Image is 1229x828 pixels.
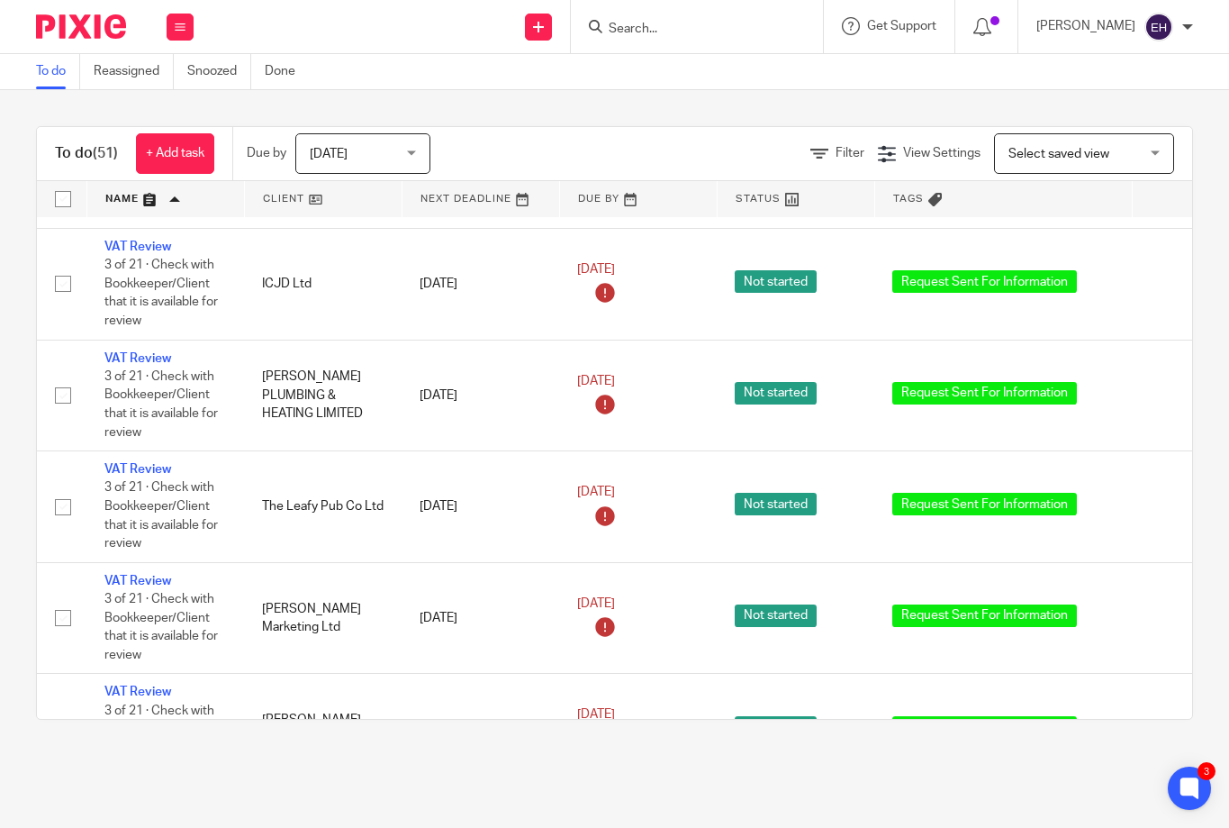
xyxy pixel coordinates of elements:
span: [DATE] [310,148,348,160]
span: Tags [893,194,924,204]
span: [DATE] [577,486,615,498]
a: To do [36,54,80,89]
span: Request Sent For Information [892,382,1077,405]
a: Done [265,54,309,89]
span: 3 of 21 · Check with Bookkeeper/Client that it is available for review [104,593,218,661]
p: Due by [247,144,286,162]
span: Not started [735,382,817,405]
a: Snoozed [187,54,251,89]
span: Request Sent For Information [892,270,1077,293]
img: svg%3E [1144,13,1173,41]
span: [DATE] [577,263,615,276]
span: [DATE] [577,709,615,722]
span: Select saved view [1008,148,1109,160]
td: [PERSON_NAME] property Ltd [244,674,402,786]
span: Request Sent For Information [892,716,1077,739]
span: View Settings [903,147,980,159]
h1: To do [55,144,118,163]
td: [DATE] [402,674,559,786]
span: Filter [836,147,864,159]
a: VAT Review [104,241,171,253]
td: [DATE] [402,451,559,563]
span: 3 of 21 · Check with Bookkeeper/Client that it is available for review [104,370,218,439]
span: Not started [735,493,817,515]
a: VAT Review [104,463,171,476]
td: [DATE] [402,228,559,340]
input: Search [607,22,769,38]
a: + Add task [136,133,214,174]
a: VAT Review [104,352,171,365]
td: ICJD Ltd [244,228,402,340]
td: The Leafy Pub Co Ltd [244,451,402,563]
a: VAT Review [104,686,171,698]
span: Request Sent For Information [892,605,1077,627]
span: (51) [93,146,118,160]
span: Not started [735,270,817,293]
span: [DATE] [577,597,615,610]
td: [PERSON_NAME] PLUMBING & HEATING LIMITED [244,340,402,451]
span: [DATE] [577,375,615,387]
span: Get Support [867,20,936,32]
td: [PERSON_NAME] Marketing Ltd [244,562,402,674]
span: Request Sent For Information [892,493,1077,515]
td: [DATE] [402,562,559,674]
span: 3 of 21 · Check with Bookkeeper/Client that it is available for review [104,482,218,550]
a: Reassigned [94,54,174,89]
span: 3 of 21 · Check with Bookkeeper/Client that it is available for review [104,705,218,773]
span: Not started [735,605,817,627]
span: 3 of 21 · Check with Bookkeeper/Client that it is available for review [104,259,218,327]
div: 3 [1197,762,1215,780]
p: [PERSON_NAME] [1036,17,1135,35]
a: VAT Review [104,575,171,587]
img: Pixie [36,14,126,39]
td: [DATE] [402,340,559,451]
span: Not started [735,716,817,739]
